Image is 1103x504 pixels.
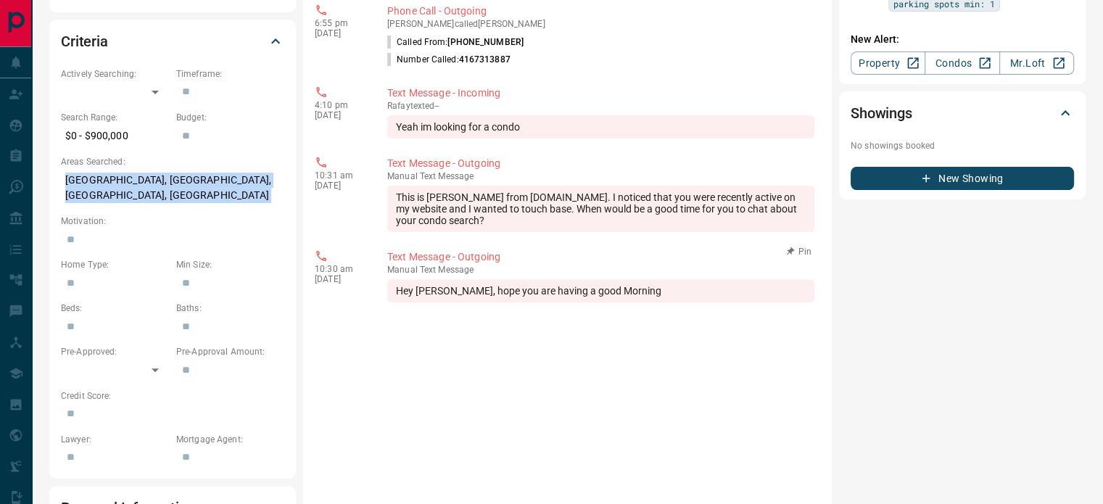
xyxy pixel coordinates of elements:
[315,28,365,38] p: [DATE]
[387,115,814,139] div: Yeah im looking for a condo
[459,54,511,65] span: 4167313887
[61,30,108,53] h2: Criteria
[315,110,365,120] p: [DATE]
[851,167,1074,190] button: New Showing
[315,264,365,274] p: 10:30 am
[61,155,284,168] p: Areas Searched:
[387,186,814,232] div: This is [PERSON_NAME] from [DOMAIN_NAME]. I noticed that you were recently active on my website a...
[61,389,284,402] p: Credit Score:
[61,168,284,207] p: [GEOGRAPHIC_DATA], [GEOGRAPHIC_DATA], [GEOGRAPHIC_DATA], [GEOGRAPHIC_DATA]
[387,171,814,181] p: Text Message
[925,51,999,75] a: Condos
[61,67,169,80] p: Actively Searching:
[387,265,814,275] p: Text Message
[387,171,418,181] span: manual
[387,19,814,29] p: [PERSON_NAME] called [PERSON_NAME]
[176,258,284,271] p: Min Size:
[387,265,418,275] span: manual
[387,249,814,265] p: Text Message - Outgoing
[387,4,814,19] p: Phone Call - Outgoing
[315,181,365,191] p: [DATE]
[315,100,365,110] p: 4:10 pm
[387,36,524,49] p: Called From:
[61,24,284,59] div: Criteria
[61,111,169,124] p: Search Range:
[315,18,365,28] p: 6:55 pm
[176,345,284,358] p: Pre-Approval Amount:
[778,245,820,258] button: Pin
[176,67,284,80] p: Timeframe:
[315,170,365,181] p: 10:31 am
[387,86,814,101] p: Text Message - Incoming
[61,433,169,446] p: Lawyer:
[447,37,524,47] span: [PHONE_NUMBER]
[851,51,925,75] a: Property
[387,53,511,66] p: Number Called:
[61,302,169,315] p: Beds:
[387,101,814,111] p: Rafay texted --
[851,102,912,125] h2: Showings
[176,302,284,315] p: Baths:
[176,111,284,124] p: Budget:
[851,96,1074,131] div: Showings
[315,274,365,284] p: [DATE]
[61,345,169,358] p: Pre-Approved:
[61,258,169,271] p: Home Type:
[387,156,814,171] p: Text Message - Outgoing
[851,139,1074,152] p: No showings booked
[61,124,169,148] p: $0 - $900,000
[176,433,284,446] p: Mortgage Agent:
[851,32,1074,47] p: New Alert:
[999,51,1074,75] a: Mr.Loft
[61,215,284,228] p: Motivation:
[387,279,814,302] div: Hey [PERSON_NAME], hope you are having a good Morning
